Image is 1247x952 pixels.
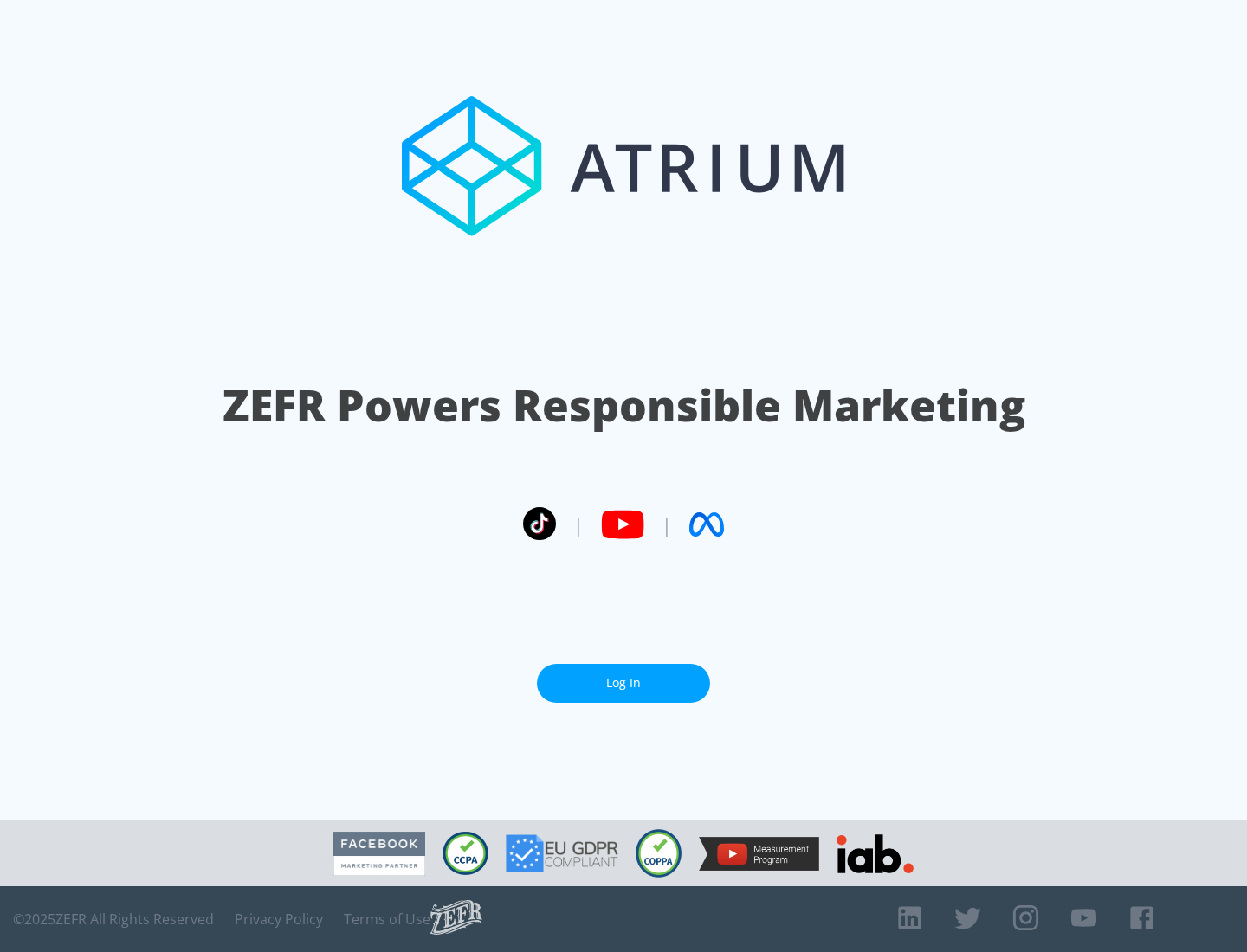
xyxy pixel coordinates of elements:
span: | [662,511,672,537]
span: | [573,511,584,537]
span: © 2025 ZEFR All Rights Reserved [13,910,214,928]
h1: ZEFR Powers Responsible Marketing [223,376,1025,435]
a: Log In [537,664,710,703]
img: COPPA Compliant [636,829,682,878]
a: Terms of Use [344,910,430,928]
img: GDPR Compliant [506,834,618,872]
img: YouTube Measurement Program [699,837,819,871]
img: Facebook Marketing Partner [333,832,425,876]
a: Privacy Policy [235,910,323,928]
img: IAB [837,834,914,873]
img: CCPA Compliant [443,832,488,875]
